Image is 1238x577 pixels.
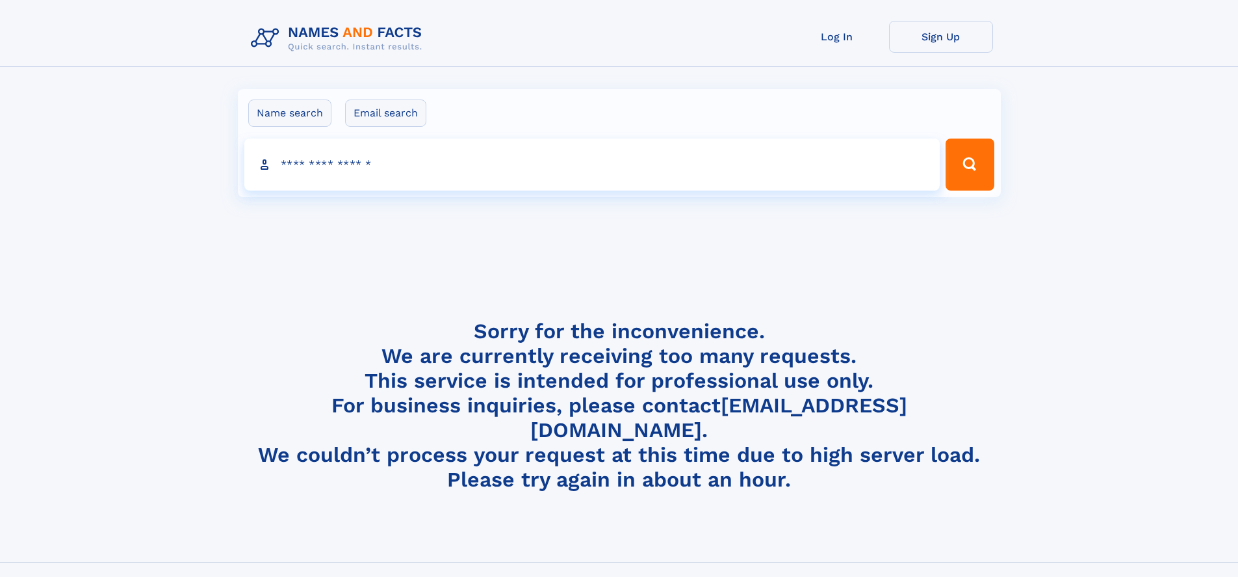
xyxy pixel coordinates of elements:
[244,139,940,191] input: search input
[246,319,993,492] h4: Sorry for the inconvenience. We are currently receiving too many requests. This service is intend...
[530,393,907,442] a: [EMAIL_ADDRESS][DOMAIN_NAME]
[785,21,889,53] a: Log In
[246,21,433,56] img: Logo Names and Facts
[248,100,331,127] label: Name search
[345,100,426,127] label: Email search
[946,139,994,191] button: Search Button
[889,21,993,53] a: Sign Up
